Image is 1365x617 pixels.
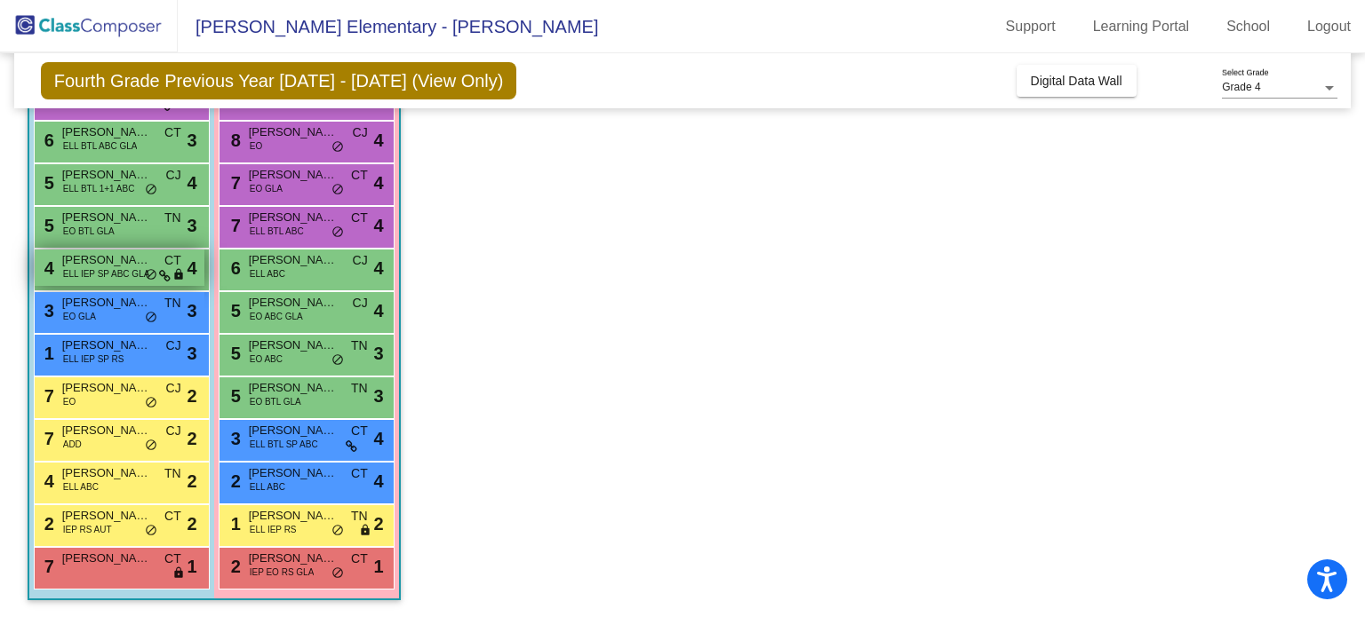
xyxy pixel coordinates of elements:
[249,166,338,184] span: [PERSON_NAME]
[331,524,344,538] span: do_not_disturb_alt
[145,439,157,453] span: do_not_disturb_alt
[227,386,241,406] span: 5
[188,297,197,324] span: 3
[166,166,181,185] span: CJ
[250,139,262,153] span: EO
[40,557,54,576] span: 7
[188,553,197,580] span: 1
[374,425,384,452] span: 4
[145,311,157,325] span: do_not_disturb_alt
[374,170,384,196] span: 4
[40,471,54,491] span: 4
[1212,12,1284,41] a: School
[63,480,99,494] span: ELL ABC
[227,557,241,576] span: 2
[250,566,315,579] span: IEP EO RS GLA
[166,422,181,440] span: CJ
[351,422,368,440] span: CT
[331,566,344,581] span: do_not_disturb_alt
[188,170,197,196] span: 4
[188,127,197,154] span: 3
[62,422,151,439] span: [PERSON_NAME]
[331,353,344,368] span: do_not_disturb_alt
[63,438,82,451] span: ADD
[374,127,384,154] span: 4
[249,209,338,226] span: [PERSON_NAME]
[188,340,197,367] span: 3
[227,173,241,193] span: 7
[250,182,283,195] span: EO GLA
[63,267,150,281] span: ELL IEP SP ABC GLA
[249,550,338,567] span: [PERSON_NAME]
[250,523,297,536] span: ELL IEP RS
[40,131,54,150] span: 6
[40,429,54,448] span: 7
[250,395,301,408] span: EO BTL GLA
[227,216,241,235] span: 7
[145,524,157,538] span: do_not_disturb_alt
[40,386,54,406] span: 7
[1031,74,1122,88] span: Digital Data Wall
[164,550,181,568] span: CT
[188,468,197,494] span: 2
[63,182,135,195] span: ELL BTL 1+1 ABC
[250,225,304,238] span: ELL BTL ABC
[249,507,338,525] span: [PERSON_NAME]
[164,294,181,312] span: TN
[62,550,151,567] span: [PERSON_NAME]
[249,336,338,354] span: [PERSON_NAME]
[40,258,54,278] span: 4
[164,123,181,142] span: CT
[227,344,241,363] span: 5
[250,438,318,451] span: ELL BTL SP ABC
[164,464,181,483] span: TN
[62,251,151,269] span: [PERSON_NAME]
[63,139,138,153] span: ELL BTL ABC GLA
[351,464,368,483] span: CT
[62,336,151,354] span: [PERSON_NAME]
[249,379,338,397] span: [PERSON_NAME]
[353,294,368,312] span: CJ
[374,553,384,580] span: 1
[62,507,151,525] span: [PERSON_NAME]
[178,12,598,41] span: [PERSON_NAME] Elementary - [PERSON_NAME]
[41,62,517,99] span: Fourth Grade Previous Year [DATE] - [DATE] (View Only)
[359,524,371,538] span: lock
[63,310,96,323] span: EO GLA
[164,209,181,227] span: TN
[62,166,151,184] span: [PERSON_NAME]
[250,267,285,281] span: ELL ABC
[249,123,338,141] span: [PERSON_NAME]
[62,464,151,482] span: [PERSON_NAME]
[145,183,157,197] span: do_not_disturb_alt
[331,225,344,240] span: do_not_disturb_alt
[40,514,54,534] span: 2
[40,173,54,193] span: 5
[63,395,76,408] span: EO
[188,425,197,452] span: 2
[62,123,151,141] span: [PERSON_NAME]
[1017,65,1137,97] button: Digital Data Wall
[63,523,112,536] span: IEP RS AUT
[249,422,338,439] span: [PERSON_NAME]
[63,352,124,366] span: ELL IEP SP RS
[250,480,285,494] span: ELL ABC
[164,251,181,270] span: CT
[227,258,241,278] span: 6
[40,344,54,363] span: 1
[249,251,338,269] span: [PERSON_NAME]
[351,379,368,398] span: TN
[63,225,115,238] span: EO BTL GLA
[227,514,241,534] span: 1
[188,510,197,537] span: 2
[62,379,151,397] span: [PERSON_NAME]
[331,140,344,154] span: do_not_disturb_alt
[250,352,283,366] span: EO ABC
[62,209,151,226] span: [PERSON_NAME]
[172,268,185,282] span: lock
[351,166,368,185] span: CT
[351,550,368,568] span: CT
[166,379,181,398] span: CJ
[188,255,197,281] span: 4
[331,183,344,197] span: do_not_disturb_alt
